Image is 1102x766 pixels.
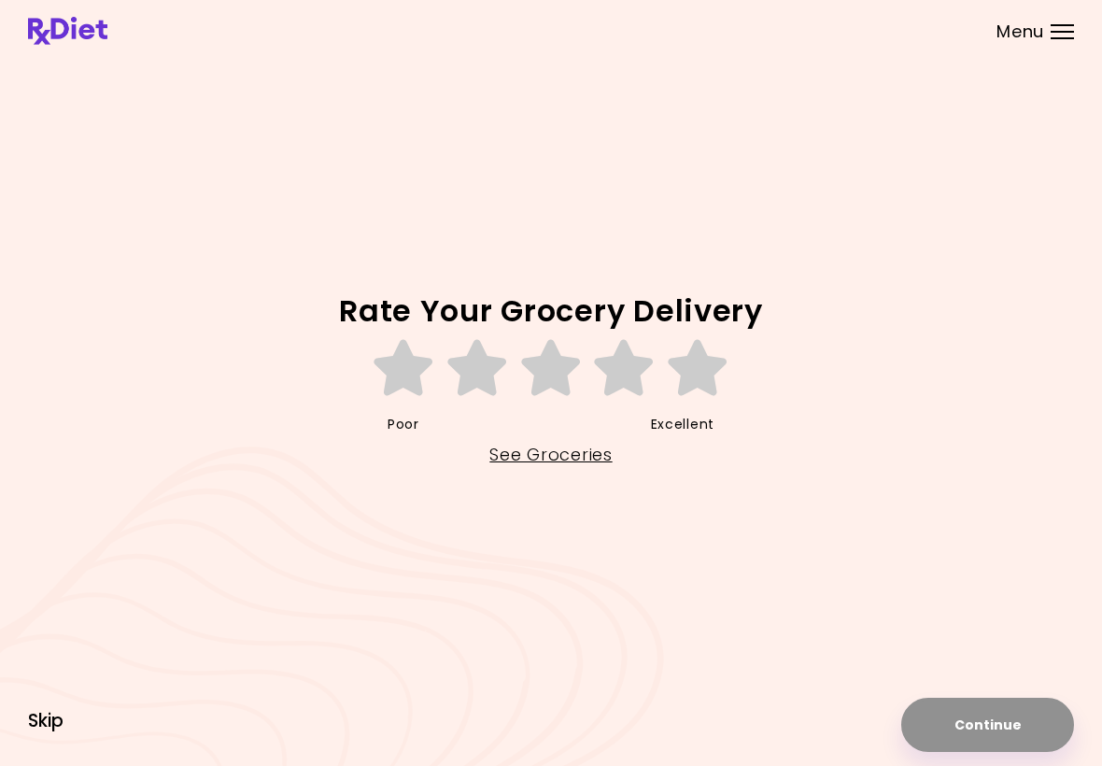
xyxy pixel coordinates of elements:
[28,711,64,731] button: Skip
[28,296,1074,326] h2: Rate Your Grocery Delivery
[388,410,419,440] span: Poor
[651,410,714,440] span: Excellent
[489,440,612,470] a: See Groceries
[996,23,1044,40] span: Menu
[28,17,107,45] img: RxDiet
[901,698,1074,752] button: Continue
